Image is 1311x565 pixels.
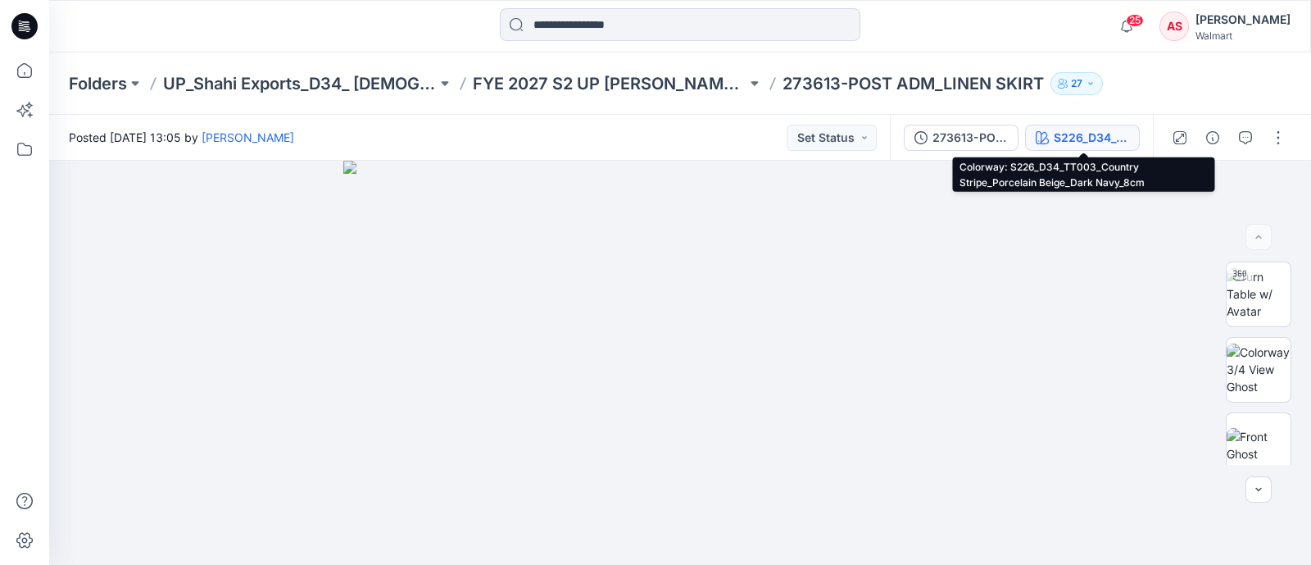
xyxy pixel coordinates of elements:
button: 27 [1050,72,1103,95]
div: AS [1159,11,1189,41]
span: Posted [DATE] 13:05 by [69,129,294,146]
span: 25 [1126,14,1144,27]
img: Front Ghost [1227,428,1291,462]
a: Folders [69,72,127,95]
img: Turn Table w/ Avatar [1227,268,1291,320]
img: Colorway 3/4 View Ghost [1227,344,1291,395]
button: S226_D34_TT003_Country Stripe_Porcelain Beige_Dark Navy_8cm [1025,125,1140,151]
p: 273613-POST ADM_LINEN SKIRT [783,72,1044,95]
p: 27 [1071,75,1082,93]
img: eyJhbGciOiJIUzI1NiIsImtpZCI6IjAiLCJzbHQiOiJzZXMiLCJ0eXAiOiJKV1QifQ.eyJkYXRhIjp7InR5cGUiOiJzdG9yYW... [343,161,1017,565]
button: Details [1200,125,1226,151]
div: [PERSON_NAME] [1195,10,1291,30]
div: S226_D34_TT003_Country Stripe_Porcelain Beige_Dark Navy_8cm [1054,129,1129,147]
div: 273613-POST ADM_LINEN SKIRT [932,129,1008,147]
button: 273613-POST ADM_LINEN SKIRT [904,125,1018,151]
div: Walmart [1195,30,1291,42]
a: [PERSON_NAME] [202,130,294,144]
a: UP_Shahi Exports_D34_ [DEMOGRAPHIC_DATA] Bottoms [163,72,437,95]
a: FYE 2027 S2 UP [PERSON_NAME] [PERSON_NAME] [473,72,746,95]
